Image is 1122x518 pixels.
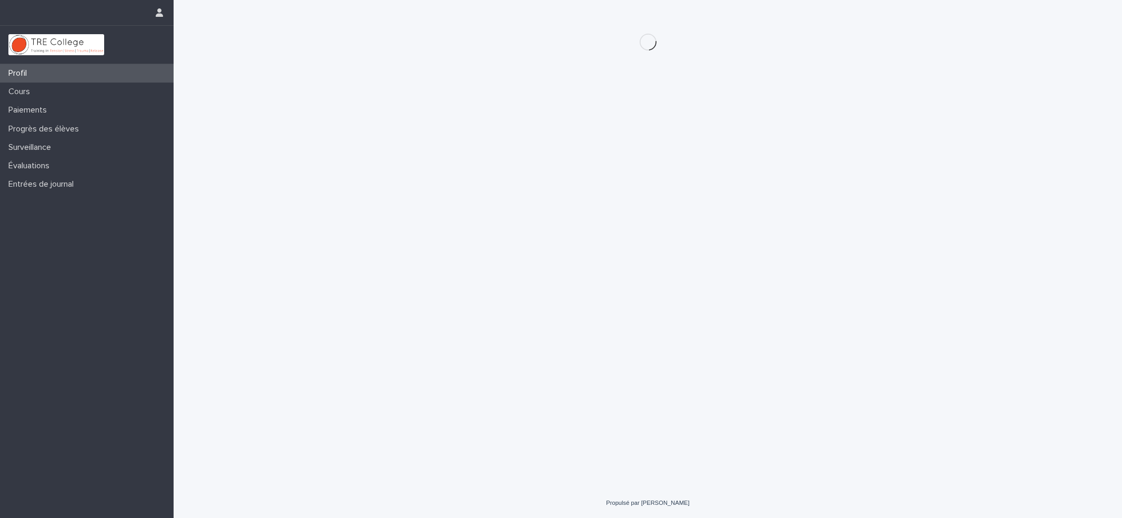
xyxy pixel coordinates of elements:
font: Entrées de journal [8,180,74,188]
font: Évaluations [8,161,49,170]
font: Profil [8,69,27,77]
font: Cours [8,87,30,96]
font: Progrès des élèves [8,125,79,133]
a: Propulsé par [PERSON_NAME] [606,500,690,506]
font: Paiements [8,106,47,114]
font: Surveillance [8,143,51,151]
img: L01RLPSrRaOWR30Oqb5K [8,34,104,55]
